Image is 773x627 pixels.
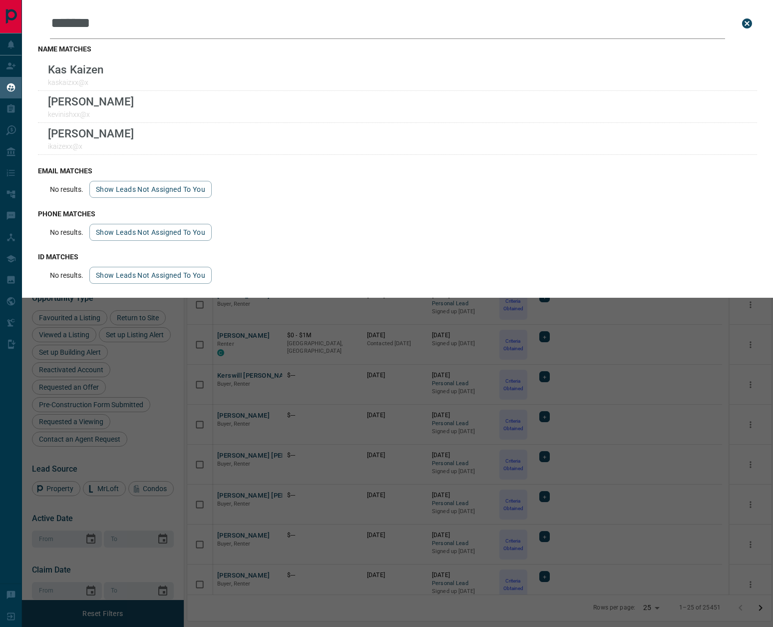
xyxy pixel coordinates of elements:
[48,142,134,150] p: ikaizexx@x
[38,45,757,53] h3: name matches
[48,63,103,76] p: Kas Kaizen
[48,127,134,140] p: [PERSON_NAME]
[50,185,83,193] p: No results.
[50,228,83,236] p: No results.
[50,271,83,279] p: No results.
[89,224,212,241] button: show leads not assigned to you
[48,78,103,86] p: kaskaizxx@x
[48,110,134,118] p: kevinishxx@x
[38,167,757,175] h3: email matches
[38,210,757,218] h3: phone matches
[38,253,757,261] h3: id matches
[48,95,134,108] p: [PERSON_NAME]
[89,181,212,198] button: show leads not assigned to you
[737,13,757,33] button: close search bar
[89,267,212,284] button: show leads not assigned to you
